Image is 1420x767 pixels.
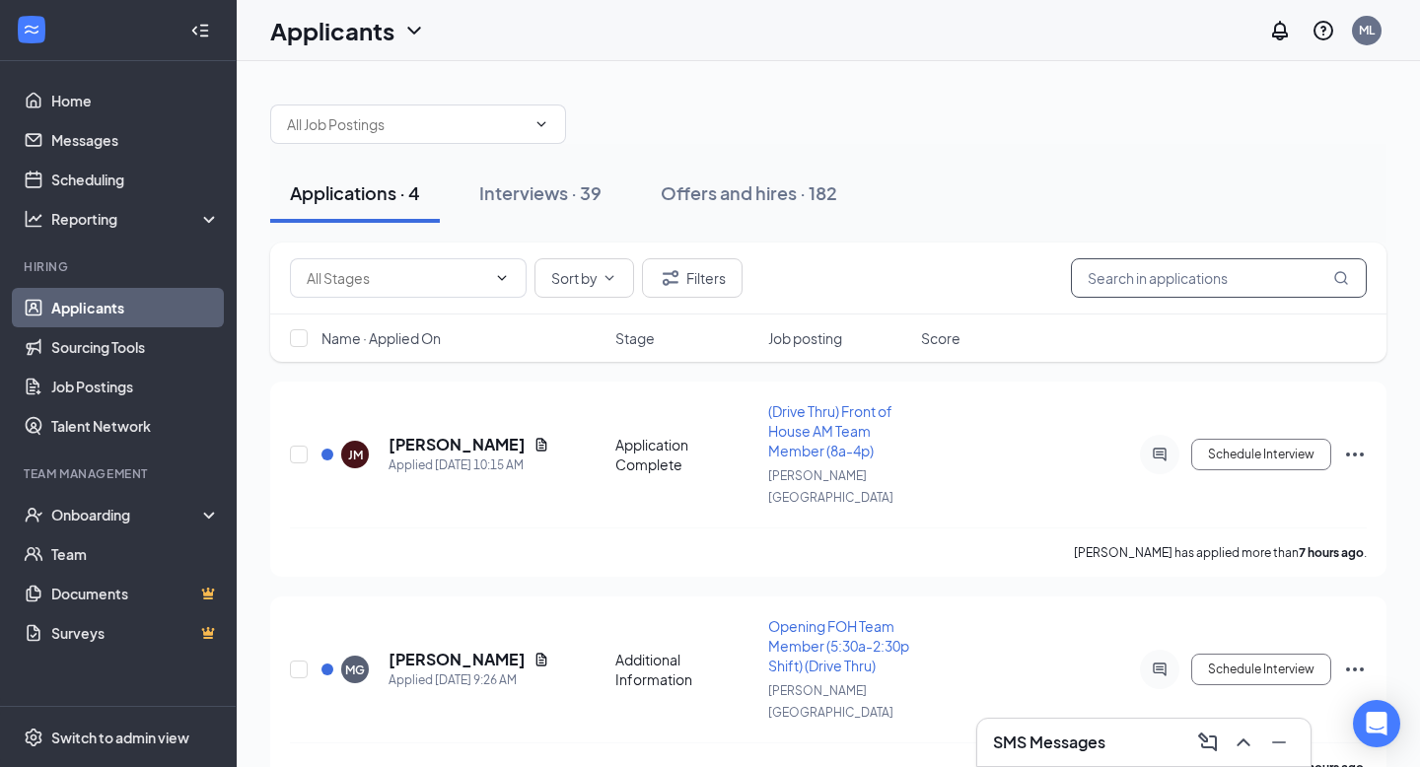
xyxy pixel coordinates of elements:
a: Sourcing Tools [51,327,220,367]
svg: Document [533,652,549,667]
svg: Collapse [190,21,210,40]
div: Applied [DATE] 10:15 AM [389,455,549,475]
button: Schedule Interview [1191,439,1331,470]
div: ML [1359,22,1375,38]
div: Application Complete [615,435,756,474]
input: All Stages [307,267,486,289]
span: Stage [615,328,655,348]
div: Hiring [24,258,216,275]
a: Messages [51,120,220,160]
div: MG [345,662,365,678]
span: Name · Applied On [321,328,441,348]
svg: UserCheck [24,505,43,524]
div: Applied [DATE] 9:26 AM [389,670,549,690]
svg: Document [533,437,549,453]
svg: ChevronDown [602,270,617,286]
a: Team [51,534,220,574]
a: Job Postings [51,367,220,406]
svg: ComposeMessage [1196,731,1220,754]
svg: Analysis [24,209,43,229]
button: Schedule Interview [1191,654,1331,685]
svg: Notifications [1268,19,1292,42]
h1: Applicants [270,14,394,47]
span: Job posting [768,328,842,348]
input: All Job Postings [287,113,526,135]
svg: ActiveChat [1148,662,1171,677]
button: ComposeMessage [1192,727,1224,758]
div: Applications · 4 [290,180,420,205]
div: Interviews · 39 [479,180,602,205]
div: Team Management [24,465,216,482]
svg: Settings [24,728,43,747]
button: ChevronUp [1228,727,1259,758]
a: Applicants [51,288,220,327]
a: Home [51,81,220,120]
svg: Minimize [1267,731,1291,754]
h5: [PERSON_NAME] [389,434,526,455]
span: Score [921,328,960,348]
div: Additional Information [615,650,756,689]
p: [PERSON_NAME] has applied more than . [1074,544,1367,561]
div: Switch to admin view [51,728,189,747]
svg: ActiveChat [1148,447,1171,462]
svg: QuestionInfo [1312,19,1335,42]
button: Minimize [1263,727,1295,758]
h3: SMS Messages [993,732,1105,753]
svg: Ellipses [1343,443,1367,466]
svg: ChevronDown [494,270,510,286]
span: (Drive Thru) Front of House AM Team Member (8a-4p) [768,402,892,459]
span: [PERSON_NAME][GEOGRAPHIC_DATA] [768,468,893,505]
span: Sort by [551,271,598,285]
a: Talent Network [51,406,220,446]
input: Search in applications [1071,258,1367,298]
svg: Filter [659,266,682,290]
button: Filter Filters [642,258,743,298]
div: Onboarding [51,505,203,524]
div: JM [348,447,363,463]
svg: ChevronDown [533,116,549,132]
div: Reporting [51,209,221,229]
div: Offers and hires · 182 [661,180,837,205]
a: Scheduling [51,160,220,199]
svg: WorkstreamLogo [22,20,41,39]
div: Open Intercom Messenger [1353,700,1400,747]
a: SurveysCrown [51,613,220,653]
svg: ChevronDown [402,19,426,42]
button: Sort byChevronDown [534,258,634,298]
b: 7 hours ago [1299,545,1364,560]
span: [PERSON_NAME][GEOGRAPHIC_DATA] [768,683,893,720]
span: Opening FOH Team Member (5:30a-2:30p Shift) (Drive Thru) [768,617,909,674]
svg: Ellipses [1343,658,1367,681]
svg: ChevronUp [1232,731,1255,754]
a: DocumentsCrown [51,574,220,613]
svg: MagnifyingGlass [1333,270,1349,286]
h5: [PERSON_NAME] [389,649,526,670]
